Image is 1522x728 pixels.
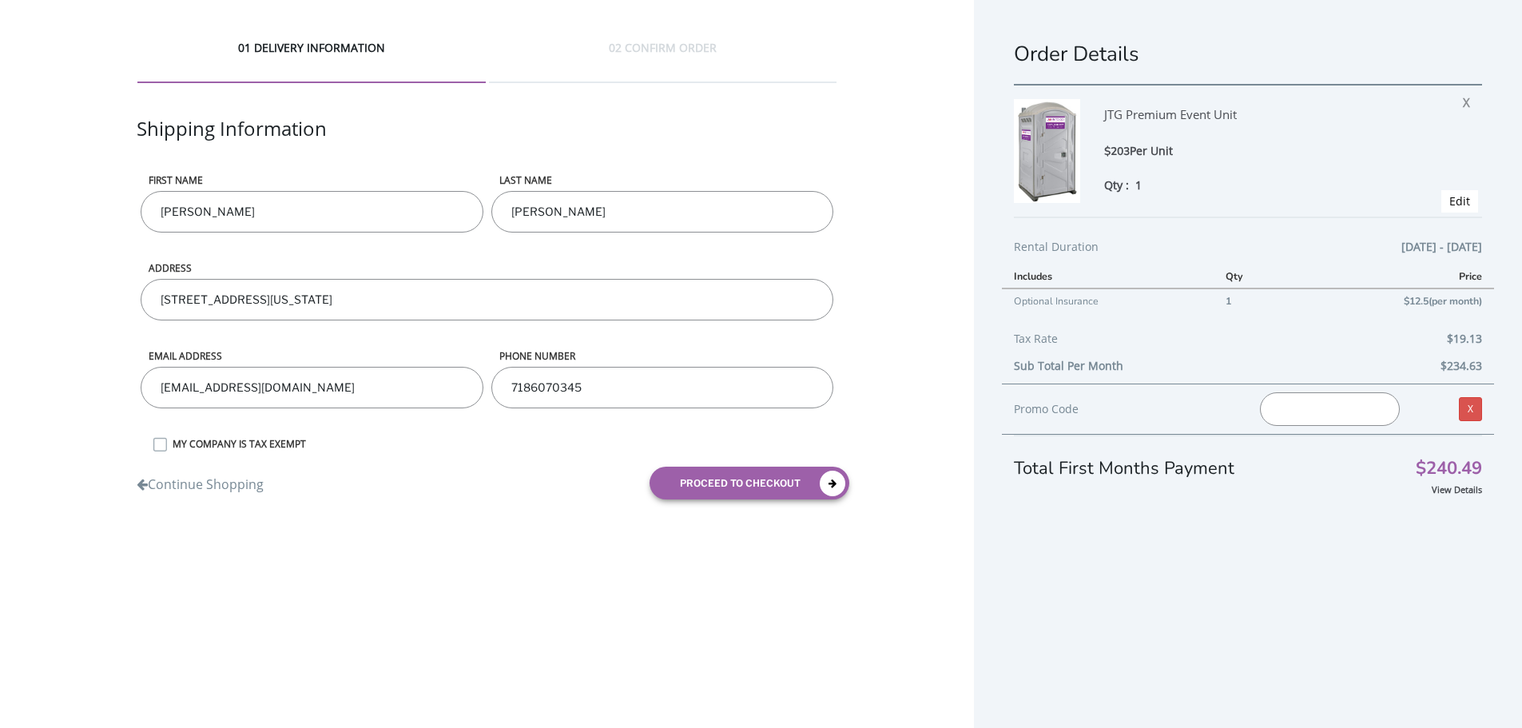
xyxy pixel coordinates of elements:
th: Price [1295,265,1494,288]
th: Includes [1002,265,1214,288]
label: Email address [141,349,483,363]
a: View Details [1432,483,1482,495]
div: Qty : [1104,177,1417,193]
span: $19.13 [1447,329,1482,348]
label: phone number [491,349,833,363]
a: X [1459,397,1482,421]
span: $240.49 [1416,460,1482,477]
div: Total First Months Payment [1014,435,1482,481]
a: Continue Shopping [137,467,264,494]
b: $234.63 [1441,358,1482,373]
label: First name [141,173,483,187]
a: Edit [1449,193,1470,209]
th: Qty [1214,265,1294,288]
label: LAST NAME [491,173,833,187]
div: Rental Duration [1014,237,1482,265]
div: $203 [1104,142,1417,161]
span: Per Unit [1130,143,1173,158]
button: proceed to checkout [650,467,849,499]
div: 02 CONFIRM ORDER [489,40,837,83]
label: MY COMPANY IS TAX EXEMPT [165,437,837,451]
td: Optional Insurance [1002,288,1214,312]
b: Sub Total Per Month [1014,358,1123,373]
span: [DATE] - [DATE] [1401,237,1482,257]
h1: Order Details [1014,40,1482,68]
span: 1 [1135,177,1142,193]
div: JTG Premium Event Unit [1104,99,1417,142]
span: X [1463,90,1478,110]
td: 1 [1214,288,1294,312]
div: Promo Code [1014,400,1236,419]
div: 01 DELIVERY INFORMATION [137,40,486,83]
div: Tax Rate [1014,329,1482,356]
div: Shipping Information [137,115,837,173]
td: $12.5(per month) [1295,288,1494,312]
